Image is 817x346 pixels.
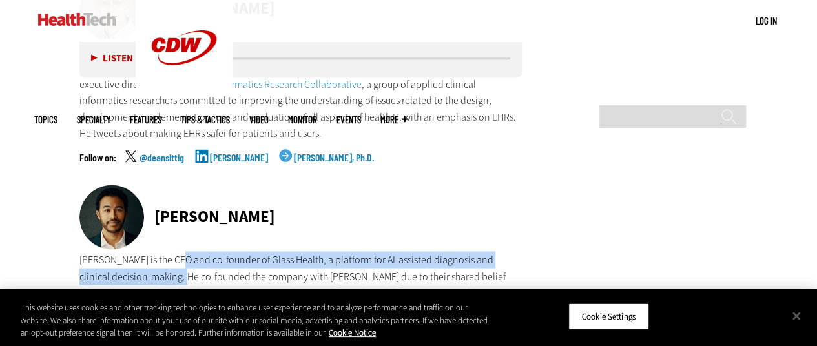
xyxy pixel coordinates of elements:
button: Close [782,301,811,330]
a: [PERSON_NAME] [210,152,268,185]
span: Topics [34,115,57,125]
a: [PERSON_NAME], Ph.D. [294,152,374,185]
a: Log in [756,15,777,26]
a: More information about your privacy [329,327,376,338]
a: Video [249,115,269,125]
img: Dr. Dereck Paul [79,185,144,249]
a: @deansittig [140,152,184,185]
img: Home [38,13,116,26]
div: This website uses cookies and other tracking technologies to enhance user experience and to analy... [21,301,490,340]
p: [PERSON_NAME] is the CEO and co-founder of Glass Health, a platform for AI-assisted diagnosis and... [79,251,522,317]
a: CDW [136,85,233,99]
a: Features [130,115,161,125]
a: MonITor [288,115,317,125]
span: More [380,115,408,125]
a: Events [336,115,361,125]
div: User menu [756,14,777,28]
div: [PERSON_NAME] [154,208,275,224]
button: Cookie Settings [568,303,649,330]
span: Specialty [77,115,110,125]
a: Tips & Tactics [181,115,230,125]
